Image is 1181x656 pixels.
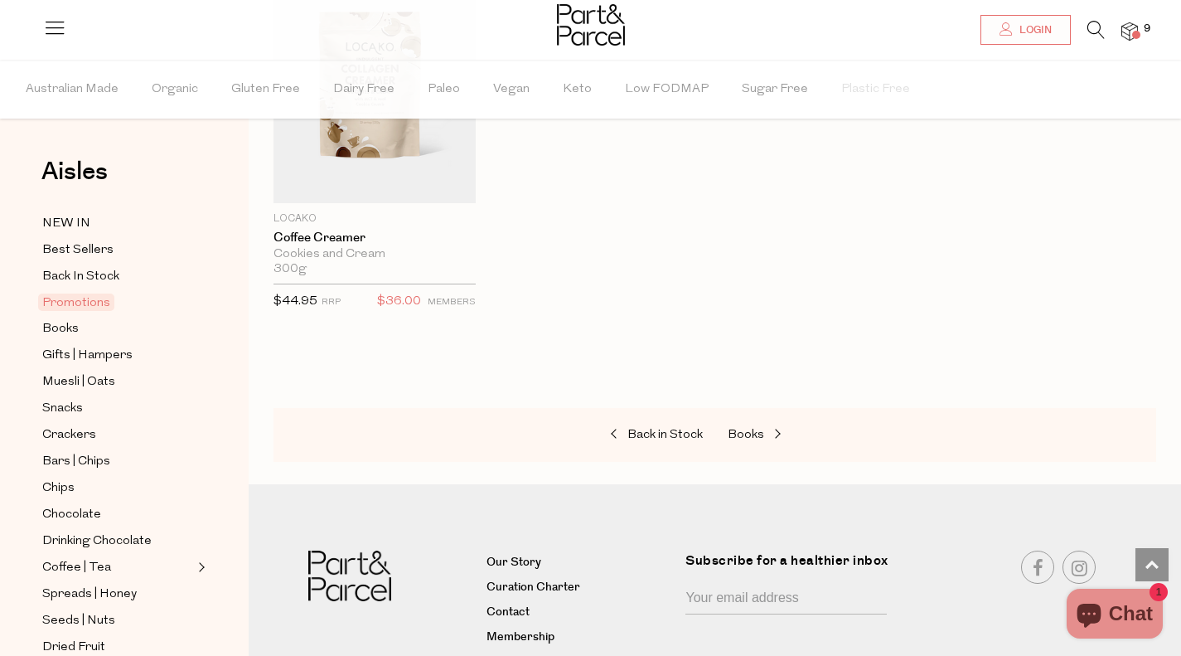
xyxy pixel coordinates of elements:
input: Your email address [685,583,887,615]
a: Snacks [42,398,193,419]
a: Books [728,425,893,446]
a: Membership [486,628,673,648]
a: Aisles [41,159,108,201]
img: Part&Parcel [308,551,391,601]
a: Back In Stock [42,266,193,287]
span: 9 [1140,22,1154,36]
span: Back In Stock [42,267,119,287]
span: Sugar Free [742,61,808,119]
a: NEW IN [42,213,193,234]
span: Promotions [38,294,114,311]
a: Login [980,15,1071,45]
span: Aisles [41,153,108,190]
span: $44.95 [273,295,317,308]
a: Our Story [486,553,673,573]
span: Plastic Free [841,61,910,119]
a: Bars | Chips [42,451,193,472]
a: Books [42,318,193,339]
p: Locako [273,211,476,226]
span: Dairy Free [333,61,394,119]
span: Back in Stock [627,429,703,441]
a: Contact [486,603,673,623]
a: Chocolate [42,504,193,525]
a: 9 [1121,22,1138,40]
span: Muesli | Oats [42,372,115,392]
a: Spreads | Honey [42,584,193,605]
span: Vegan [493,61,530,119]
span: NEW IN [42,214,90,234]
span: Organic [152,61,198,119]
span: Paleo [428,61,460,119]
small: RRP [322,298,341,307]
button: Expand/Collapse Coffee | Tea [194,557,206,577]
span: Crackers [42,425,96,445]
label: Subscribe for a healthier inbox [685,551,897,583]
span: Spreads | Honey [42,585,137,605]
span: Chocolate [42,505,101,525]
a: Curation Charter [486,578,673,598]
span: Best Sellers [42,241,114,260]
a: Coffee Creamer [273,231,476,245]
a: Chips [42,478,193,498]
a: Muesli | Oats [42,372,193,392]
small: MEMBERS [428,298,476,307]
span: Login [1015,23,1052,37]
span: Coffee | Tea [42,558,111,578]
span: $36.00 [377,291,421,313]
span: Gluten Free [231,61,300,119]
span: Drinking Chocolate [42,532,152,552]
div: Cookies and Cream [273,247,476,262]
a: Promotions [42,293,193,313]
span: Bars | Chips [42,452,110,472]
img: Part&Parcel [557,4,625,46]
a: Crackers [42,425,193,445]
span: 300g [273,262,307,277]
a: Best Sellers [42,240,193,260]
span: Australian Made [26,61,119,119]
a: Seeds | Nuts [42,610,193,631]
inbox-online-store-chat: Shopify online store chat [1062,589,1168,643]
span: Chips [42,479,75,498]
span: Snacks [42,399,83,419]
a: Back in Stock [537,425,703,446]
span: Gifts | Hampers [42,346,133,366]
a: Gifts | Hampers [42,345,193,366]
span: Books [728,429,764,441]
span: Books [42,319,79,339]
span: Low FODMAP [625,61,709,119]
a: Coffee | Tea [42,557,193,578]
span: Keto [563,61,592,119]
a: Drinking Chocolate [42,531,193,552]
span: Seeds | Nuts [42,611,115,631]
